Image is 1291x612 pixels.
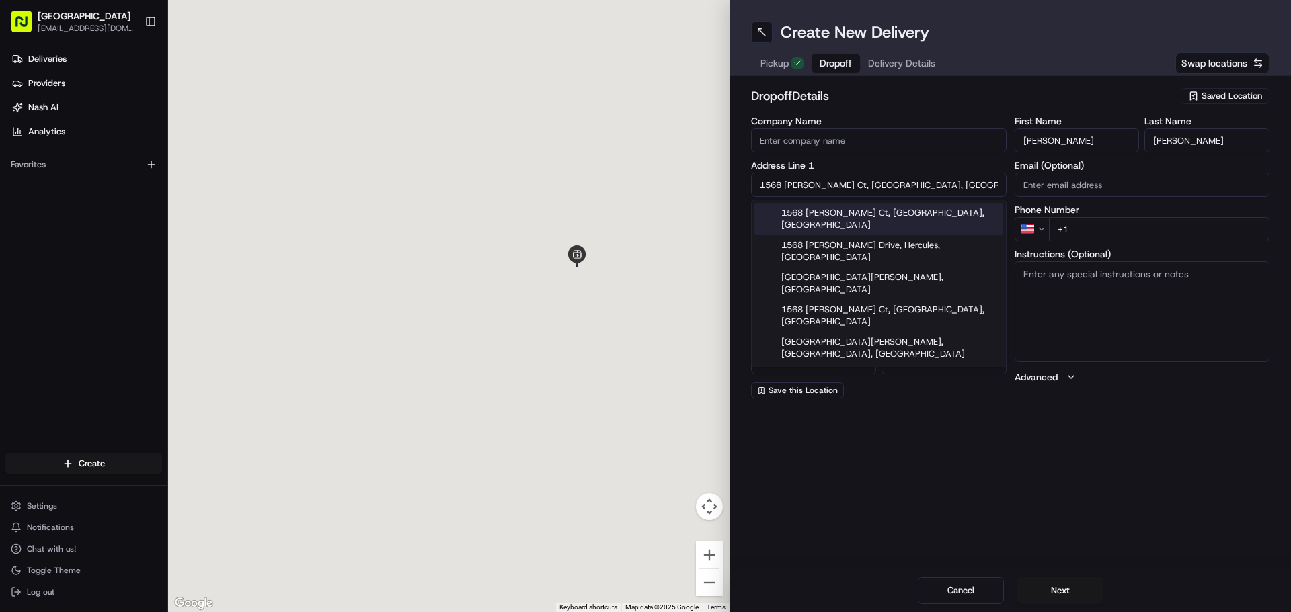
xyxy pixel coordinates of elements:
[1015,161,1270,170] label: Email (Optional)
[1017,577,1103,604] button: Next
[1015,116,1140,126] label: First Name
[1015,173,1270,197] input: Enter email address
[114,302,124,312] div: 💻
[1015,249,1270,259] label: Instructions (Optional)
[1144,116,1269,126] label: Last Name
[5,97,167,118] a: Nash AI
[754,235,1003,267] div: 1568 [PERSON_NAME] Drive, Hercules, [GEOGRAPHIC_DATA]
[95,333,163,343] a: Powered byPylon
[28,77,65,89] span: Providers
[751,161,1007,170] label: Address Line 1
[108,295,221,319] a: 💻API Documentation
[1015,128,1140,152] input: Enter first name
[13,232,35,253] img: Dianne Alexi Soriano
[28,101,58,114] span: Nash AI
[13,128,38,152] img: 1736555255976-a54dd68f-1ca7-489b-9aae-adbdc363a1c4
[181,245,186,255] span: •
[1015,370,1058,384] label: Advanced
[119,208,147,219] span: [DATE]
[751,87,1173,105] h2: dropoff Details
[754,300,1003,332] div: 1568 [PERSON_NAME] Ct, [GEOGRAPHIC_DATA], [GEOGRAPHIC_DATA]
[112,208,116,219] span: •
[1015,370,1270,384] button: Advanced
[42,208,109,219] span: [PERSON_NAME]
[5,73,167,94] a: Providers
[28,128,52,152] img: 1727276513143-84d647e1-66c0-4f92-a045-3c9f9f5dfd92
[1144,128,1269,152] input: Enter last name
[5,582,162,601] button: Log out
[8,295,108,319] a: 📗Knowledge Base
[28,53,67,65] span: Deliveries
[1181,56,1247,70] span: Swap locations
[35,87,222,101] input: Clear
[188,245,216,255] span: [DATE]
[27,543,76,554] span: Chat with us!
[38,9,130,23] button: [GEOGRAPHIC_DATA]
[5,561,162,580] button: Toggle Theme
[625,603,699,611] span: Map data ©2025 Google
[751,116,1007,126] label: Company Name
[751,200,1007,367] div: Suggestions
[5,453,162,474] button: Create
[5,496,162,515] button: Settings
[13,54,245,75] p: Welcome 👋
[79,457,105,470] span: Create
[28,126,65,138] span: Analytics
[13,175,86,185] div: Past conversations
[1202,90,1262,102] span: Saved Location
[5,518,162,537] button: Notifications
[208,172,245,188] button: See all
[1181,87,1269,105] button: Saved Location
[707,603,726,611] a: Terms
[918,577,1004,604] button: Cancel
[1015,205,1270,214] label: Phone Number
[134,333,163,343] span: Pylon
[696,493,723,520] button: Map camera controls
[760,56,789,70] span: Pickup
[696,541,723,568] button: Zoom in
[5,121,167,142] a: Analytics
[559,603,617,612] button: Keyboard shortcuts
[61,142,185,152] div: We're available if you need us!
[27,500,57,511] span: Settings
[27,522,74,533] span: Notifications
[5,5,139,38] button: [GEOGRAPHIC_DATA][EMAIL_ADDRESS][DOMAIN_NAME]
[5,48,167,70] a: Deliveries
[696,569,723,596] button: Zoom out
[171,595,216,612] img: Google
[769,385,838,396] span: Save this Location
[868,56,935,70] span: Delivery Details
[754,332,1003,364] div: [GEOGRAPHIC_DATA][PERSON_NAME], [GEOGRAPHIC_DATA], [GEOGRAPHIC_DATA]
[27,565,81,576] span: Toggle Theme
[171,595,216,612] a: Open this area in Google Maps (opens a new window)
[42,245,178,255] span: [PERSON_NAME] [PERSON_NAME]
[229,132,245,148] button: Start new chat
[754,203,1003,235] div: 1568 [PERSON_NAME] Ct, [GEOGRAPHIC_DATA], [GEOGRAPHIC_DATA]
[751,128,1007,152] input: Enter company name
[5,154,162,175] div: Favorites
[127,300,216,314] span: API Documentation
[27,245,38,256] img: 1736555255976-a54dd68f-1ca7-489b-9aae-adbdc363a1c4
[754,267,1003,300] div: [GEOGRAPHIC_DATA][PERSON_NAME], [GEOGRAPHIC_DATA]
[13,13,40,40] img: Nash
[1175,52,1269,74] button: Swap locations
[751,173,1007,197] input: Enter address
[13,195,35,217] img: Joseph
[61,128,221,142] div: Start new chat
[27,300,103,314] span: Knowledge Base
[13,302,24,312] div: 📗
[781,21,929,43] h1: Create New Delivery
[5,539,162,558] button: Chat with us!
[751,382,844,398] button: Save this Location
[820,56,852,70] span: Dropoff
[27,586,54,597] span: Log out
[1049,217,1270,241] input: Enter phone number
[38,23,134,34] button: [EMAIL_ADDRESS][DOMAIN_NAME]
